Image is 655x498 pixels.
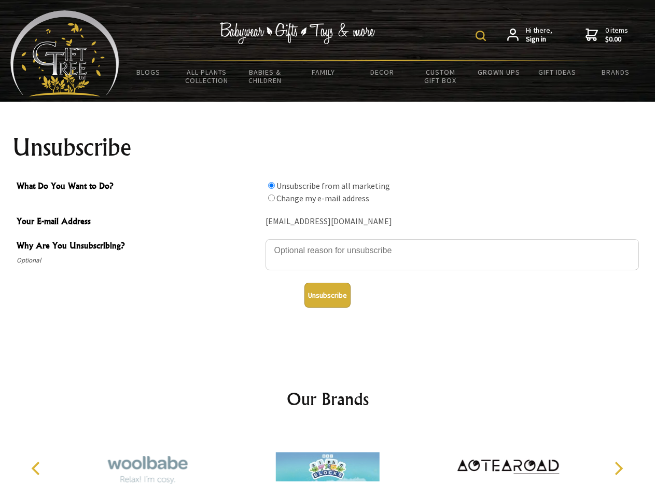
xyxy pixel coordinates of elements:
a: Gift Ideas [528,61,587,83]
strong: $0.00 [605,35,628,44]
div: [EMAIL_ADDRESS][DOMAIN_NAME] [266,214,639,230]
span: Why Are You Unsubscribing? [17,239,260,254]
a: Hi there,Sign in [507,26,552,44]
textarea: Why Are You Unsubscribing? [266,239,639,270]
button: Previous [26,457,49,480]
label: Unsubscribe from all marketing [276,181,390,191]
input: What Do You Want to Do? [268,182,275,189]
a: All Plants Collection [178,61,236,91]
a: Custom Gift Box [411,61,470,91]
img: Babywear - Gifts - Toys & more [220,22,375,44]
h2: Our Brands [21,386,635,411]
label: Change my e-mail address [276,193,369,203]
a: Babies & Children [236,61,295,91]
a: BLOGS [119,61,178,83]
input: What Do You Want to Do? [268,195,275,201]
span: Optional [17,254,260,267]
h1: Unsubscribe [12,135,643,160]
a: Family [295,61,353,83]
a: Decor [353,61,411,83]
img: product search [476,31,486,41]
strong: Sign in [526,35,552,44]
img: Babyware - Gifts - Toys and more... [10,10,119,96]
span: Your E-mail Address [17,215,260,230]
button: Unsubscribe [304,283,351,308]
a: Brands [587,61,645,83]
span: What Do You Want to Do? [17,179,260,195]
span: 0 items [605,25,628,44]
a: Grown Ups [469,61,528,83]
a: 0 items$0.00 [586,26,628,44]
span: Hi there, [526,26,552,44]
button: Next [607,457,630,480]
